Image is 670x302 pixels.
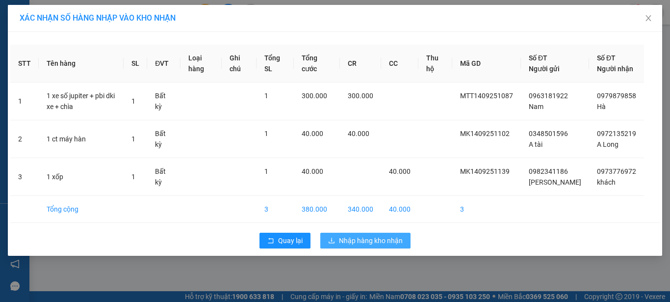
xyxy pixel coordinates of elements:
[131,173,135,181] span: 1
[529,65,560,73] span: Người gửi
[348,92,373,100] span: 300.000
[328,237,335,245] span: download
[302,167,323,175] span: 40.000
[39,158,124,196] td: 1 xốp
[10,158,39,196] td: 3
[10,45,39,82] th: STT
[529,103,543,110] span: Nam
[340,45,381,82] th: CR
[131,135,135,143] span: 1
[320,233,411,248] button: downloadNhập hàng kho nhận
[529,54,547,62] span: Số ĐT
[147,120,180,158] td: Bất kỳ
[39,196,124,223] td: Tổng cộng
[452,45,521,82] th: Mã GD
[597,178,616,186] span: khách
[340,196,381,223] td: 340.000
[597,140,618,148] span: A Long
[529,140,542,148] span: A tài
[124,45,147,82] th: SL
[259,233,310,248] button: rollbackQuay lại
[39,120,124,158] td: 1 ct máy hàn
[10,82,39,120] td: 1
[597,130,636,137] span: 0972135219
[302,130,323,137] span: 40.000
[147,158,180,196] td: Bất kỳ
[389,167,411,175] span: 40.000
[264,92,268,100] span: 1
[529,178,581,186] span: [PERSON_NAME]
[131,97,135,105] span: 1
[257,45,294,82] th: Tổng SL
[339,235,403,246] span: Nhập hàng kho nhận
[460,130,510,137] span: MK1409251102
[348,130,369,137] span: 40.000
[302,92,327,100] span: 300.000
[460,92,513,100] span: MTT1409251087
[597,54,616,62] span: Số ĐT
[597,167,636,175] span: 0973776972
[20,13,176,23] span: XÁC NHẬN SỐ HÀNG NHẬP VÀO KHO NHẬN
[10,120,39,158] td: 2
[529,92,568,100] span: 0963181922
[257,196,294,223] td: 3
[644,14,652,22] span: close
[180,45,222,82] th: Loại hàng
[147,82,180,120] td: Bất kỳ
[294,196,339,223] td: 380.000
[635,5,662,32] button: Close
[597,65,633,73] span: Người nhận
[460,167,510,175] span: MK1409251139
[381,196,418,223] td: 40.000
[381,45,418,82] th: CC
[529,130,568,137] span: 0348501596
[294,45,339,82] th: Tổng cước
[452,196,521,223] td: 3
[597,92,636,100] span: 0979879858
[529,167,568,175] span: 0982341186
[418,45,452,82] th: Thu hộ
[264,130,268,137] span: 1
[264,167,268,175] span: 1
[597,103,606,110] span: Hà
[147,45,180,82] th: ĐVT
[39,82,124,120] td: 1 xe số jupiter + pbi dki xe + chìa
[278,235,303,246] span: Quay lại
[267,237,274,245] span: rollback
[39,45,124,82] th: Tên hàng
[222,45,257,82] th: Ghi chú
